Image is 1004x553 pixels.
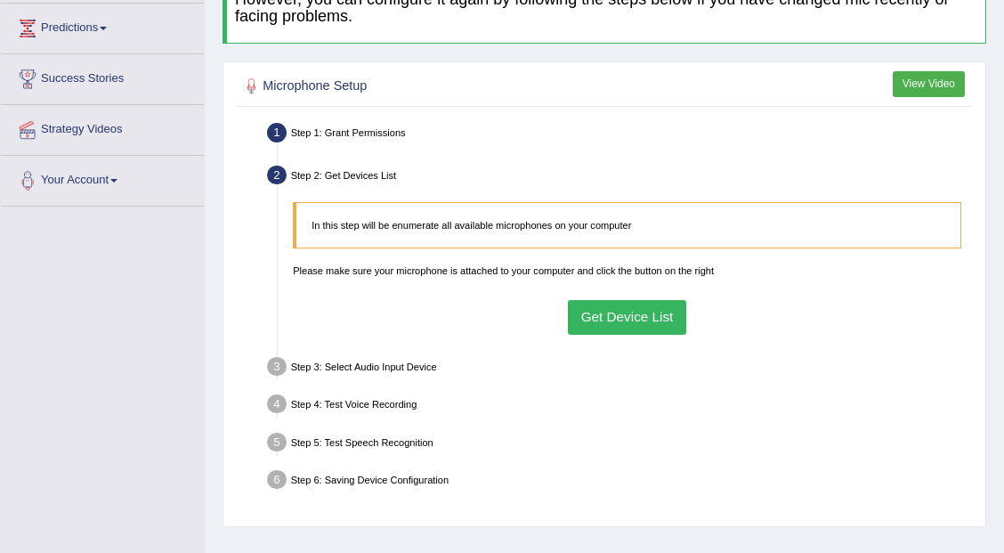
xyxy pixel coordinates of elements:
div: Step 3: Select Audio Input Device [261,353,979,386]
div: Step 5: Test Speech Recognition [261,428,979,461]
div: Step 2: Get Devices List [261,161,979,194]
a: Your Account [1,156,204,200]
blockquote: In this step will be enumerate all available microphones on your computer [293,202,961,248]
p: Please make sure your microphone is attached to your computer and click the button on the right [293,264,961,278]
div: Step 4: Test Voice Recording [261,390,979,423]
div: Step 1: Grant Permissions [261,118,979,151]
h2: Microphone Setup [240,75,692,98]
a: Success Stories [1,54,204,99]
button: View Video [893,71,965,97]
a: Strategy Videos [1,105,204,150]
a: Predictions [1,4,204,48]
div: Step 6: Saving Device Configuration [261,466,979,499]
button: Get Device List [568,300,686,335]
